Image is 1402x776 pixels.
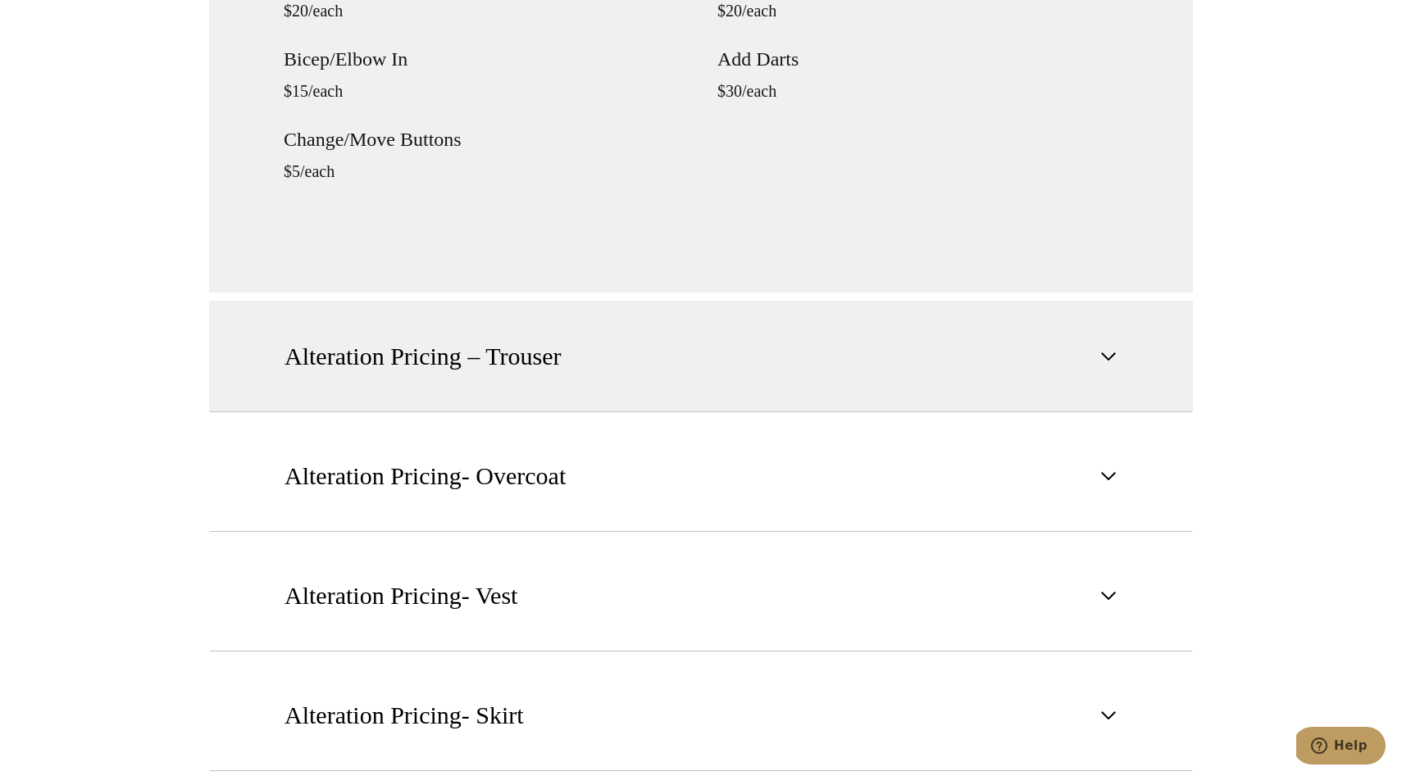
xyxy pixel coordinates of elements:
[209,301,1193,412] button: Alteration Pricing – Trouser
[209,540,1193,651] button: Alteration Pricing- Vest
[284,338,562,374] span: Alteration Pricing – Trouser
[284,161,685,181] p: $5/each
[209,660,1193,771] button: Alteration Pricing- Skirt
[209,420,1193,532] button: Alteration Pricing- Overcoat
[284,1,685,20] p: $20/each
[284,81,685,101] p: $15/each
[284,129,685,149] h4: Change/Move Buttons
[284,578,517,614] span: Alteration Pricing- Vest
[717,81,1118,101] p: $30/each
[717,49,1118,69] h4: Add Darts
[717,1,1118,20] p: $20/each
[284,697,524,733] span: Alteration Pricing- Skirt
[1296,727,1386,768] iframe: Opens a widget where you can chat to one of our agents
[284,458,566,494] span: Alteration Pricing- Overcoat
[284,49,685,69] h4: Bicep/Elbow In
